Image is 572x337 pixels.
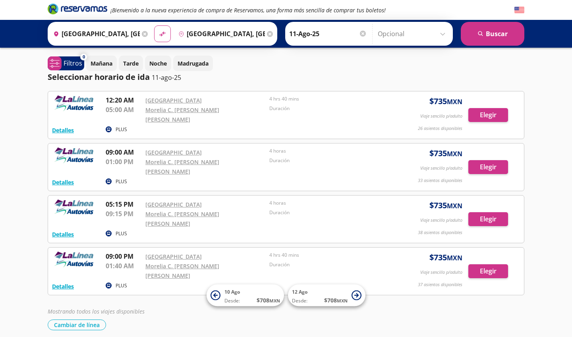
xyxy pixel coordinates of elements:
[52,178,74,186] button: Detalles
[292,289,307,295] span: 12 Ago
[48,3,107,17] a: Brand Logo
[64,58,82,68] p: Filtros
[468,160,508,174] button: Elegir
[447,201,462,210] small: MXN
[48,308,145,315] em: Mostrando todos los viajes disponibles
[288,285,365,306] button: 12 AgoDesde:$708MXN
[269,199,389,207] p: 4 horas
[145,253,202,260] a: [GEOGRAPHIC_DATA]
[269,298,280,304] small: MXN
[145,262,219,279] a: Morelia C. [PERSON_NAME] [PERSON_NAME]
[52,95,96,111] img: RESERVAMOS
[418,281,462,288] p: 37 asientos disponibles
[173,56,213,71] button: Madrugada
[269,105,389,112] p: Duración
[418,229,462,236] p: 38 asientos disponibles
[145,201,202,208] a: [GEOGRAPHIC_DATA]
[145,210,219,227] a: Morelia C. [PERSON_NAME] [PERSON_NAME]
[257,296,280,304] span: $ 708
[106,95,141,105] p: 12:20 AM
[106,252,141,261] p: 09:00 PM
[461,22,524,46] button: Buscar
[224,289,240,295] span: 10 Ago
[429,95,462,107] span: $ 735
[52,230,74,238] button: Detalles
[178,59,209,68] p: Madrugada
[48,3,107,15] i: Brand Logo
[269,252,389,259] p: 4 hrs 40 mins
[106,209,141,219] p: 09:15 PM
[52,199,96,215] img: RESERVAMOS
[106,199,141,209] p: 05:15 PM
[52,282,74,291] button: Detalles
[106,105,141,114] p: 05:00 AM
[110,6,386,14] em: ¡Bienvenido a la nueva experiencia de compra de Reservamos, una forma más sencilla de comprar tus...
[269,157,389,164] p: Duración
[145,158,219,175] a: Morelia C. [PERSON_NAME] [PERSON_NAME]
[145,149,202,156] a: [GEOGRAPHIC_DATA]
[52,147,96,163] img: RESERVAMOS
[106,157,141,167] p: 01:00 PM
[269,209,389,216] p: Duración
[429,252,462,263] span: $ 735
[145,56,171,71] button: Noche
[447,97,462,106] small: MXN
[106,261,141,271] p: 01:40 AM
[292,297,307,304] span: Desde:
[337,298,348,304] small: MXN
[447,149,462,158] small: MXN
[83,54,85,60] span: 0
[468,108,508,122] button: Elegir
[116,282,127,289] p: PLUS
[514,5,524,15] button: English
[429,199,462,211] span: $ 735
[420,113,462,120] p: Viaje sencillo p/adulto
[175,24,265,44] input: Buscar Destino
[106,147,141,157] p: 09:00 AM
[50,24,140,44] input: Buscar Origen
[289,24,367,44] input: Elegir Fecha
[269,147,389,155] p: 4 horas
[152,73,181,82] p: 11-ago-25
[447,254,462,262] small: MXN
[48,71,150,83] p: Seleccionar horario de ida
[269,95,389,103] p: 4 hrs 40 mins
[116,178,127,185] p: PLUS
[468,212,508,226] button: Elegir
[420,165,462,172] p: Viaje sencillo p/adulto
[145,97,202,104] a: [GEOGRAPHIC_DATA]
[429,147,462,159] span: $ 735
[119,56,143,71] button: Tarde
[418,125,462,132] p: 26 asientos disponibles
[207,285,284,306] button: 10 AgoDesde:$708MXN
[91,59,112,68] p: Mañana
[378,24,449,44] input: Opcional
[52,252,96,267] img: RESERVAMOS
[149,59,167,68] p: Noche
[48,320,106,330] button: Cambiar de línea
[224,297,240,304] span: Desde:
[468,264,508,278] button: Elegir
[116,230,127,237] p: PLUS
[145,106,219,123] a: Morelia C. [PERSON_NAME] [PERSON_NAME]
[86,56,117,71] button: Mañana
[269,261,389,268] p: Duración
[324,296,348,304] span: $ 708
[420,269,462,276] p: Viaje sencillo p/adulto
[123,59,139,68] p: Tarde
[116,126,127,133] p: PLUS
[420,217,462,224] p: Viaje sencillo p/adulto
[52,126,74,134] button: Detalles
[418,177,462,184] p: 33 asientos disponibles
[48,56,84,70] button: 0Filtros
